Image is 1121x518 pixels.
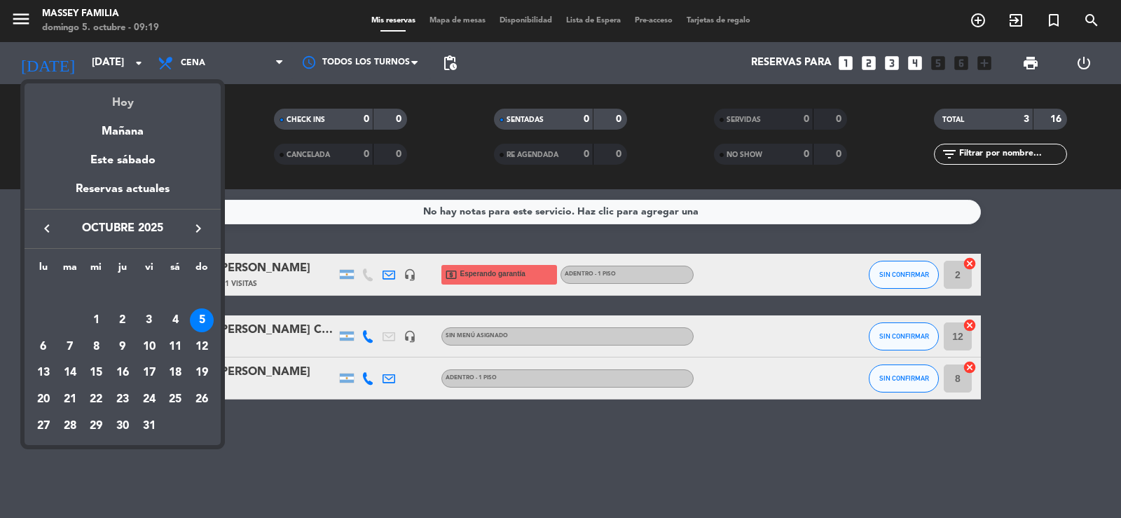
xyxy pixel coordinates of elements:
[6,175,58,186] img: Facebook
[190,361,214,385] div: 19
[30,413,57,439] td: 27 de octubre de 2025
[83,307,109,334] td: 1 de octubre de 2025
[136,259,163,281] th: viernes
[111,361,135,385] div: 16
[32,361,55,385] div: 13
[32,335,55,359] div: 6
[190,220,207,237] i: keyboard_arrow_right
[109,259,136,281] th: jueves
[57,386,83,413] td: 21 de octubre de 2025
[190,308,214,332] div: 5
[111,388,135,411] div: 23
[188,386,215,413] td: 26 de octubre de 2025
[41,205,128,216] span: Regístrate con Apple
[84,388,108,411] div: 22
[32,414,55,438] div: 27
[163,307,189,334] td: 4 de octubre de 2025
[84,308,108,332] div: 1
[58,361,82,385] div: 14
[111,414,135,438] div: 30
[39,407,70,419] img: logo
[190,388,214,411] div: 26
[40,190,127,200] span: Regístrate con Email
[58,335,82,359] div: 7
[6,90,54,101] span: Ver ahorros
[163,388,187,411] div: 25
[83,259,109,281] th: miércoles
[190,335,214,359] div: 12
[30,259,57,281] th: lunes
[109,334,136,360] td: 9 de octubre de 2025
[84,361,108,385] div: 15
[57,360,83,386] td: 14 de octubre de 2025
[84,335,108,359] div: 8
[111,308,135,332] div: 2
[39,220,55,237] i: keyboard_arrow_left
[109,360,136,386] td: 16 de octubre de 2025
[60,219,186,238] span: octubre 2025
[163,386,189,413] td: 25 de octubre de 2025
[30,280,215,307] td: OCT.
[136,413,163,439] td: 31 de octubre de 2025
[137,308,161,332] div: 3
[83,386,109,413] td: 22 de octubre de 2025
[188,307,215,334] td: 5 de octubre de 2025
[136,307,163,334] td: 3 de octubre de 2025
[25,141,221,180] div: Este sábado
[30,334,57,360] td: 6 de octubre de 2025
[188,360,215,386] td: 19 de octubre de 2025
[57,413,83,439] td: 28 de octubre de 2025
[6,205,41,217] img: Apple
[136,386,163,413] td: 24 de octubre de 2025
[6,137,75,147] span: Regístrate ahora
[58,388,82,411] div: 21
[137,414,161,438] div: 31
[109,386,136,413] td: 23 de octubre de 2025
[163,335,187,359] div: 11
[137,388,161,411] div: 24
[6,113,75,123] span: Regístrate ahora
[163,360,189,386] td: 18 de octubre de 2025
[163,361,187,385] div: 18
[57,259,83,281] th: martes
[163,334,189,360] td: 11 de octubre de 2025
[25,112,221,141] div: Mañana
[83,360,109,386] td: 15 de octubre de 2025
[137,361,161,385] div: 17
[58,175,163,185] span: Regístrate con Facebook
[129,87,170,99] span: cashback
[30,386,57,413] td: 20 de octubre de 2025
[47,159,140,170] span: Regístrate con Google
[83,334,109,360] td: 8 de octubre de 2025
[137,335,161,359] div: 10
[109,307,136,334] td: 2 de octubre de 2025
[25,180,221,209] div: Reservas actuales
[32,388,55,411] div: 20
[83,413,109,439] td: 29 de octubre de 2025
[58,414,82,438] div: 28
[136,334,163,360] td: 10 de octubre de 2025
[6,190,40,201] img: Email
[6,113,60,123] span: Iniciar sesión
[57,334,83,360] td: 7 de octubre de 2025
[163,259,189,281] th: sábado
[84,414,108,438] div: 29
[188,259,215,281] th: domingo
[163,308,187,332] div: 4
[186,219,211,238] button: keyboard_arrow_right
[25,83,221,112] div: Hoy
[188,334,215,360] td: 12 de octubre de 2025
[109,413,136,439] td: 30 de octubre de 2025
[111,335,135,359] div: 9
[6,159,47,170] img: Google
[30,360,57,386] td: 13 de octubre de 2025
[136,360,163,386] td: 17 de octubre de 2025
[34,219,60,238] button: keyboard_arrow_left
